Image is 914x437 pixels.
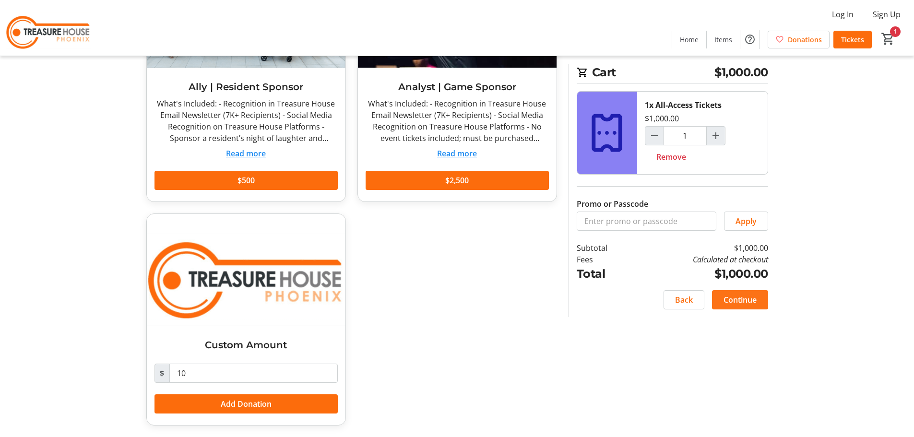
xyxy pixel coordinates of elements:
[154,98,338,144] div: What's Included: - Recognition in Treasure House Email Newsletter (7K+ Recipients) - Social Media...
[154,80,338,94] h3: Ally | Resident Sponsor
[740,30,760,49] button: Help
[768,31,830,48] a: Donations
[714,64,768,81] span: $1,000.00
[154,171,338,190] button: $500
[736,215,757,227] span: Apply
[833,31,872,48] a: Tickets
[577,254,632,265] td: Fees
[712,290,768,309] button: Continue
[788,35,822,45] span: Donations
[221,398,272,410] span: Add Donation
[169,364,338,383] input: Donation Amount
[577,242,632,254] td: Subtotal
[675,294,693,306] span: Back
[824,7,861,22] button: Log In
[714,35,732,45] span: Items
[724,212,768,231] button: Apply
[672,31,706,48] a: Home
[645,127,664,145] button: Decrement by one
[147,214,345,326] img: Custom Amount
[445,175,469,186] span: $2,500
[664,290,704,309] button: Back
[237,175,255,186] span: $500
[366,171,549,190] button: $2,500
[645,147,698,166] button: Remove
[664,126,707,145] input: All-Access Tickets Quantity
[366,98,549,144] div: What's Included: - Recognition in Treasure House Email Newsletter (7K+ Recipients) - Social Media...
[226,148,266,159] button: Read more
[6,4,91,52] img: Treasure House's Logo
[645,99,722,111] div: 1x All-Access Tickets
[577,265,632,283] td: Total
[632,242,768,254] td: $1,000.00
[832,9,854,20] span: Log In
[577,212,716,231] input: Enter promo or passcode
[632,254,768,265] td: Calculated at checkout
[879,30,897,47] button: Cart
[873,9,901,20] span: Sign Up
[724,294,757,306] span: Continue
[707,31,740,48] a: Items
[154,338,338,352] h3: Custom Amount
[841,35,864,45] span: Tickets
[656,151,686,163] span: Remove
[645,113,679,124] div: $1,000.00
[577,64,768,83] h2: Cart
[577,198,648,210] label: Promo or Passcode
[865,7,908,22] button: Sign Up
[154,364,170,383] span: $
[437,148,477,159] button: Read more
[707,127,725,145] button: Increment by one
[680,35,699,45] span: Home
[632,265,768,283] td: $1,000.00
[154,394,338,413] button: Add Donation
[366,80,549,94] h3: Analyst | Game Sponsor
